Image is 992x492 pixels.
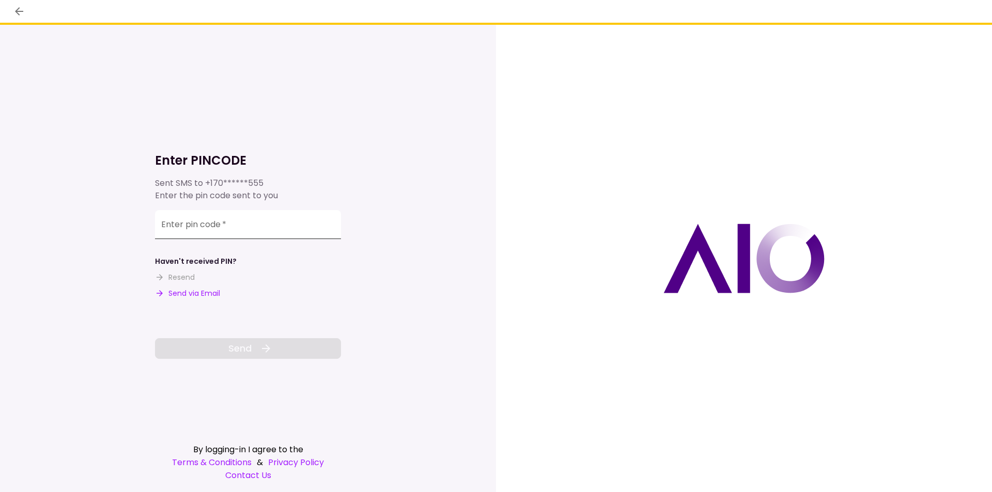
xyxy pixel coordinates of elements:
a: Privacy Policy [268,456,324,469]
button: Send via Email [155,288,220,299]
h1: Enter PINCODE [155,152,341,169]
button: Resend [155,272,195,283]
a: Terms & Conditions [172,456,252,469]
img: AIO logo [663,224,825,293]
div: Haven't received PIN? [155,256,237,267]
button: back [10,3,28,20]
div: & [155,456,341,469]
div: By logging-in I agree to the [155,443,341,456]
a: Contact Us [155,469,341,482]
div: Sent SMS to Enter the pin code sent to you [155,177,341,202]
span: Send [228,341,252,355]
button: Send [155,338,341,359]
